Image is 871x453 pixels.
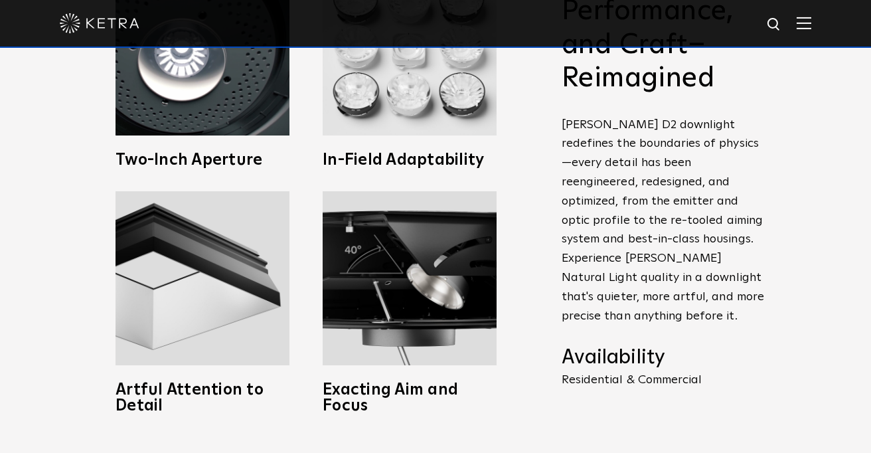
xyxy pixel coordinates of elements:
h3: Exacting Aim and Focus [323,382,497,414]
h4: Availability [562,345,767,371]
img: ketra-logo-2019-white [60,13,139,33]
h3: In-Field Adaptability [323,152,497,168]
img: Hamburger%20Nav.svg [797,17,811,29]
img: search icon [766,17,783,33]
p: Residential & Commercial [562,374,767,386]
h3: Two-Inch Aperture [116,152,289,168]
img: Ketra full spectrum lighting fixtures [116,191,289,365]
img: Adjustable downlighting with 40 degree tilt [323,191,497,365]
p: [PERSON_NAME] D2 downlight redefines the boundaries of physics—every detail has been reengineered... [562,116,767,326]
h3: Artful Attention to Detail [116,382,289,414]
